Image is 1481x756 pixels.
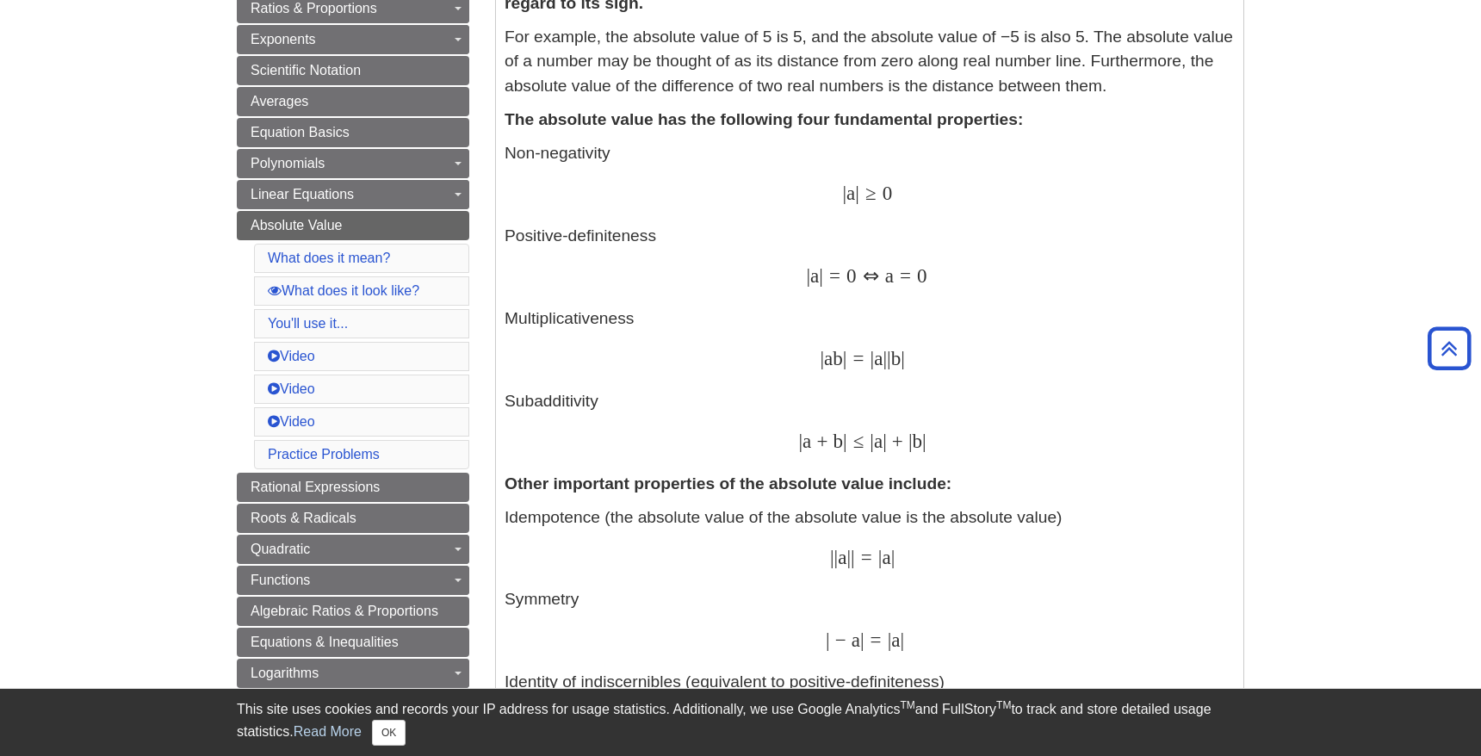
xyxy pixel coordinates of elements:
span: 0 [840,264,857,287]
span: b [827,430,843,452]
a: Rational Expressions [237,473,469,502]
span: | [901,347,905,369]
span: | [851,546,855,568]
span: ≥ [859,182,877,204]
a: Equation Basics [237,118,469,147]
strong: Other important properties of the absolute value include: [505,474,951,493]
button: Close [372,720,406,746]
a: What does it look like? [268,283,419,298]
span: Ratios & Proportions [251,1,377,15]
span: a [810,264,819,287]
a: Read More [294,724,362,739]
span: Averages [251,94,308,108]
p: For example, the absolute value of 5 is 5, and the absolute value of −5 is also 5. The absolute v... [505,25,1235,99]
span: | [871,347,875,369]
a: You'll use it... [268,316,348,331]
a: Practice Problems [268,447,380,462]
span: | [846,546,851,568]
span: Functions [251,573,310,587]
span: b [833,347,843,369]
a: Equations & Inequalities [237,628,469,657]
span: b [891,347,902,369]
span: ⇔ [857,264,879,287]
span: | [806,264,810,287]
span: | [834,546,839,568]
span: = [823,264,840,287]
span: | [878,546,883,568]
span: a [846,182,855,204]
span: | [798,430,802,452]
span: | [830,546,834,568]
span: | [855,182,859,204]
div: This site uses cookies and records your IP address for usage statistics. Additionally, we use Goo... [237,699,1244,746]
span: Scientific Notation [251,63,361,77]
sup: TM [900,699,914,711]
span: a [824,347,833,369]
span: a [874,347,883,369]
span: | [819,264,823,287]
p: Non-negativity Positive-definiteness Multiplicativeness Subadditivity [505,141,1235,455]
a: Scientific Notation [237,56,469,85]
span: a [874,430,883,452]
span: | [922,430,926,452]
span: | [908,430,913,452]
a: Averages [237,87,469,116]
a: Absolute Value [237,211,469,240]
a: Logarithms [237,659,469,688]
span: Polynomials [251,156,325,170]
span: | [901,629,905,651]
a: Roots & Radicals [237,504,469,533]
span: | [842,182,846,204]
span: | [891,546,895,568]
a: Video [268,414,315,429]
span: − [830,629,846,651]
a: Quadratic [237,535,469,564]
span: a [891,629,900,651]
span: + [887,430,903,452]
span: Quadratic [251,542,310,556]
span: | [860,629,864,651]
span: a [882,546,890,568]
span: Linear Equations [251,187,354,201]
a: Algebraic Ratios & Proportions [237,597,469,626]
sup: TM [996,699,1011,711]
span: | [870,430,874,452]
span: + [811,430,827,452]
a: Exponents [237,25,469,54]
span: | [843,347,847,369]
span: | [883,347,887,369]
span: Exponents [251,32,316,46]
a: Linear Equations [237,180,469,209]
span: a [846,629,860,651]
a: Functions [237,566,469,595]
span: a [879,264,894,287]
span: Algebraic Ratios & Proportions [251,604,438,618]
span: | [887,347,891,369]
a: Video [268,349,315,363]
a: Back to Top [1422,337,1477,360]
span: | [888,629,892,651]
span: ≤ [847,430,864,452]
span: b [913,430,923,452]
span: = [855,546,872,568]
span: | [820,347,824,369]
span: Rational Expressions [251,480,380,494]
a: Polynomials [237,149,469,178]
span: Equations & Inequalities [251,635,399,649]
span: a [838,546,846,568]
a: What does it mean? [268,251,390,265]
span: 0 [877,182,893,204]
a: Video [268,381,315,396]
span: a [802,430,811,452]
span: Absolute Value [251,218,342,232]
span: 0 [911,264,927,287]
span: = [894,264,911,287]
span: = [846,347,864,369]
span: | [826,629,830,651]
span: Roots & Radicals [251,511,356,525]
span: Logarithms [251,666,319,680]
span: = [864,629,882,651]
span: Equation Basics [251,125,350,139]
span: | [883,430,887,452]
strong: The absolute value has the following four fundamental properties: [505,110,1023,128]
